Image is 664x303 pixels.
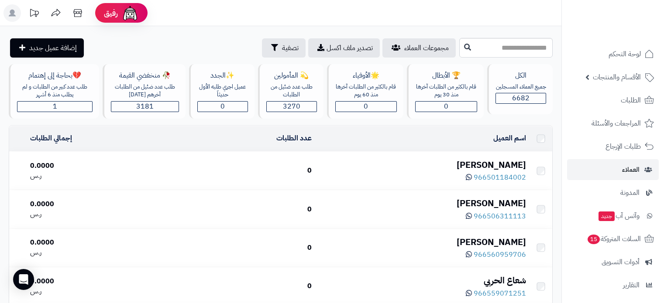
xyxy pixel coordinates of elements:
span: 0 [220,101,225,112]
a: 966560959706 [466,249,526,260]
a: إجمالي الطلبات [30,133,72,143]
span: إضافة عميل جديد [29,43,77,53]
img: logo-2.png [605,20,656,38]
div: الكل [495,71,546,81]
a: 💔بحاجة إلى إهتمامطلب عدد كبير من الطلبات و لم يطلب منذ 6 أشهر1 [7,64,101,119]
span: تصدير ملف اكسل [327,43,373,53]
div: 0.0000 [30,238,145,248]
a: 966506311113 [466,211,526,221]
a: 💫 المأمولينطلب عدد ضئيل من الطلبات3270 [256,64,325,119]
div: شعاع الحربي [319,274,526,287]
a: ✨الجددعميل اجري طلبه الأول حديثاّ0 [187,64,256,119]
div: 0 [152,243,312,253]
div: قام بالكثير من الطلبات آخرها منذ 60 يوم [335,83,397,99]
div: جميع العملاء المسجلين [495,83,546,91]
span: مجموعات العملاء [404,43,449,53]
a: التقارير [567,275,659,296]
div: ر.س [30,286,145,296]
span: 0 [444,101,448,112]
div: ر.س [30,171,145,181]
div: [PERSON_NAME] [319,236,526,249]
div: طلب عدد ضئيل من الطلبات آخرهم [DATE] [111,83,179,99]
span: 15 [588,235,600,245]
div: 💔بحاجة إلى إهتمام [17,71,93,81]
div: ✨الجدد [197,71,248,81]
a: 966501184002 [466,172,526,183]
div: 0 [152,166,312,176]
a: 🏆 الأبطالقام بالكثير من الطلبات آخرها منذ 30 يوم0 [405,64,485,119]
a: العملاء [567,159,659,180]
span: 3270 [283,101,300,112]
span: 966501184002 [474,172,526,183]
a: 🥀 منخفضي القيمةطلب عدد ضئيل من الطلبات آخرهم [DATE]3181 [101,64,187,119]
a: المدونة [567,182,659,203]
a: أدوات التسويق [567,252,659,272]
a: طلبات الإرجاع [567,136,659,157]
span: المدونة [620,187,640,199]
span: 966559071251 [474,288,526,299]
a: الكلجميع العملاء المسجلين6682 [485,64,554,119]
a: لوحة التحكم [567,44,659,65]
div: 🌟الأوفياء [335,71,397,81]
div: قام بالكثير من الطلبات آخرها منذ 30 يوم [415,83,477,99]
a: تحديثات المنصة [23,4,45,24]
div: ر.س [30,248,145,258]
span: وآتس آب [598,210,640,222]
a: تصدير ملف اكسل [308,38,380,58]
span: لوحة التحكم [609,48,641,60]
span: التقارير [623,279,640,291]
a: مجموعات العملاء [382,38,456,58]
div: Open Intercom Messenger [13,269,34,290]
div: [PERSON_NAME] [319,197,526,210]
div: طلب عدد كبير من الطلبات و لم يطلب منذ 6 أشهر [17,83,93,99]
div: 🥀 منخفضي القيمة [111,71,179,81]
a: اسم العميل [493,133,526,143]
div: 0 [152,281,312,291]
div: 0 [152,204,312,214]
span: السلات المتروكة [587,233,641,245]
div: ر.س [30,209,145,219]
span: المراجعات والأسئلة [592,117,641,129]
span: 966506311113 [474,211,526,221]
button: تصفية [262,38,306,58]
span: 6682 [512,93,530,103]
span: العملاء [622,163,640,176]
span: 1 [53,101,57,112]
span: 0 [364,101,368,112]
span: تصفية [282,43,299,53]
a: عدد الطلبات [276,133,312,143]
span: رفيق [104,8,118,18]
img: ai-face.png [121,4,139,22]
a: 🌟الأوفياءقام بالكثير من الطلبات آخرها منذ 60 يوم0 [325,64,406,119]
a: إضافة عميل جديد [10,38,84,58]
span: جديد [599,211,615,221]
div: 🏆 الأبطال [415,71,477,81]
a: المراجعات والأسئلة [567,113,659,134]
span: الأقسام والمنتجات [593,71,641,83]
a: السلات المتروكة15 [567,228,659,249]
a: الطلبات [567,90,659,111]
span: الطلبات [621,94,641,106]
a: وآتس آبجديد [567,205,659,226]
div: 0.0000 [30,161,145,171]
a: 966559071251 [466,288,526,299]
span: 3181 [136,101,154,112]
div: 0.0000 [30,276,145,286]
div: طلب عدد ضئيل من الطلبات [266,83,317,99]
span: 966560959706 [474,249,526,260]
div: 💫 المأمولين [266,71,317,81]
span: طلبات الإرجاع [606,140,641,153]
div: عميل اجري طلبه الأول حديثاّ [197,83,248,99]
span: أدوات التسويق [602,256,640,268]
div: [PERSON_NAME] [319,159,526,171]
div: 0.0000 [30,199,145,209]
